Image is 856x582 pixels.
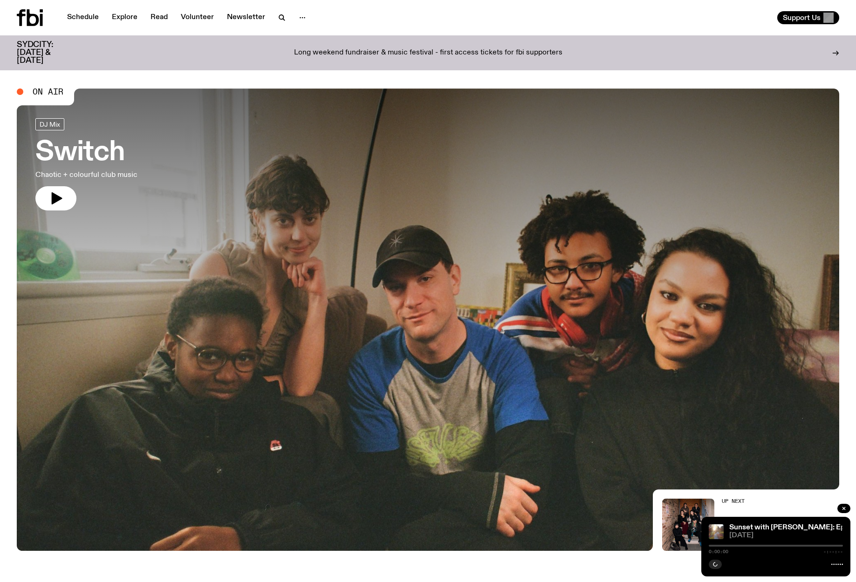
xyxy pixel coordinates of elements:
p: Chaotic + colourful club music [35,169,137,181]
a: Read [145,11,173,24]
a: Schedule [62,11,104,24]
span: -:--:-- [823,549,843,554]
a: Volunteer [175,11,219,24]
span: DJ Mix [40,121,60,128]
a: Newsletter [221,11,271,24]
h2: Up Next [722,499,796,504]
h3: Switch [35,140,137,166]
a: Explore [106,11,143,24]
p: Long weekend fundraiser & music festival - first access tickets for fbi supporters [294,49,562,57]
span: On Air [33,88,63,96]
h3: SYDCITY: [DATE] & [DATE] [17,41,76,65]
a: SwitchChaotic + colourful club music [35,118,137,210]
span: 0:00:00 [709,549,728,554]
span: [DATE] [729,532,843,539]
button: Support Us [777,11,839,24]
a: A warm film photo of the switch team sitting close together. from left to right: Cedar, Lau, Sand... [17,88,839,551]
span: Support Us [783,14,821,22]
a: DJ Mix [35,118,64,130]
